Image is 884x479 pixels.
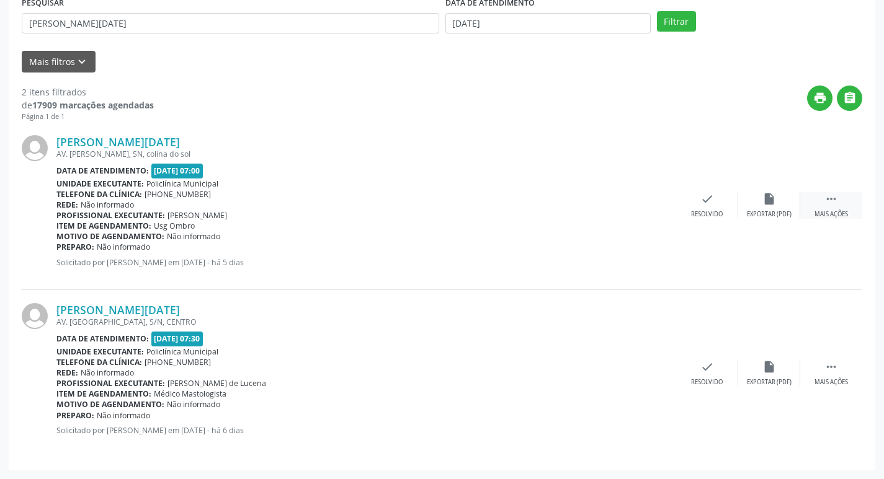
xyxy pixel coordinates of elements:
span: Médico Mastologista [154,389,226,399]
span: [PHONE_NUMBER] [145,189,211,200]
input: Nome, CNS [22,13,439,34]
i: print [813,91,827,105]
div: Exportar (PDF) [747,210,792,219]
span: Usg Ombro [154,221,195,231]
span: Não informado [167,231,220,242]
div: Resolvido [691,378,723,387]
b: Item de agendamento: [56,389,151,399]
b: Item de agendamento: [56,221,151,231]
span: Não informado [97,410,150,421]
span: [PHONE_NUMBER] [145,357,211,367]
div: Resolvido [691,210,723,219]
b: Profissional executante: [56,378,165,389]
i: check [700,192,714,206]
img: img [22,303,48,329]
button: Mais filtroskeyboard_arrow_down [22,51,96,73]
p: Solicitado por [PERSON_NAME] em [DATE] - há 5 dias [56,257,676,268]
b: Telefone da clínica: [56,357,142,367]
i: insert_drive_file [762,192,776,206]
i: insert_drive_file [762,360,776,374]
p: Solicitado por [PERSON_NAME] em [DATE] - há 6 dias [56,425,676,436]
b: Unidade executante: [56,346,144,357]
span: Policlínica Municipal [146,346,218,357]
b: Motivo de agendamento: [56,231,164,242]
a: [PERSON_NAME][DATE] [56,303,180,317]
img: img [22,135,48,161]
b: Motivo de agendamento: [56,399,164,410]
div: Página 1 de 1 [22,112,154,122]
span: [DATE] 07:30 [151,332,203,346]
span: Não informado [167,399,220,410]
i: keyboard_arrow_down [75,55,89,69]
b: Preparo: [56,410,94,421]
span: Não informado [97,242,150,252]
b: Rede: [56,367,78,378]
a: [PERSON_NAME][DATE] [56,135,180,149]
div: de [22,99,154,112]
button:  [837,86,862,111]
i:  [824,360,838,374]
b: Telefone da clínica: [56,189,142,200]
input: Selecione um intervalo [445,13,651,34]
div: AV. [GEOGRAPHIC_DATA], S/N, CENTRO [56,317,676,327]
i:  [843,91,857,105]
span: [DATE] 07:00 [151,164,203,178]
div: Mais ações [815,210,848,219]
div: 2 itens filtrados [22,86,154,99]
button: Filtrar [657,11,696,32]
span: Policlínica Municipal [146,178,218,189]
span: Não informado [81,200,134,210]
strong: 17909 marcações agendadas [32,99,154,111]
div: AV. [PERSON_NAME], SN, colina do sol [56,149,676,159]
span: [PERSON_NAME] [167,210,227,221]
b: Unidade executante: [56,178,144,189]
div: Mais ações [815,378,848,387]
span: [PERSON_NAME] de Lucena [167,378,266,389]
div: Exportar (PDF) [747,378,792,387]
span: Não informado [81,367,134,378]
button: print [807,86,833,111]
b: Data de atendimento: [56,333,149,344]
i:  [824,192,838,206]
b: Rede: [56,200,78,210]
b: Preparo: [56,242,94,252]
b: Profissional executante: [56,210,165,221]
i: check [700,360,714,374]
b: Data de atendimento: [56,165,149,176]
